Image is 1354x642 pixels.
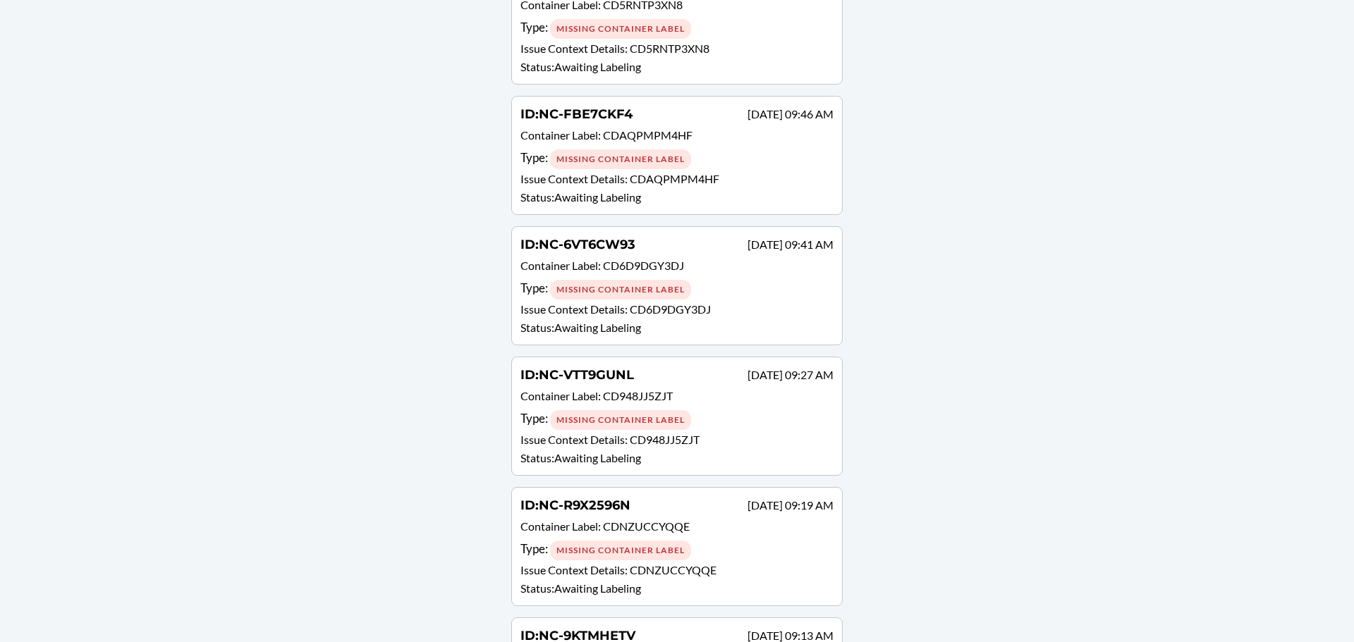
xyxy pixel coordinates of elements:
a: ID:NC-FBE7CKF4[DATE] 09:46 AMContainer Label: CDAQPMPM4HFType: Missing Container LabelIssue Conte... [511,96,843,215]
p: Issue Context Details : [520,562,834,579]
div: Missing Container Label [550,541,691,560]
h4: ID : [520,105,633,123]
a: ID:NC-R9X2596N[DATE] 09:19 AMContainer Label: CDNZUCCYQQEType: Missing Container LabelIssue Conte... [511,487,843,606]
p: Status : Awaiting Labeling [520,580,834,597]
span: CD948JJ5ZJT [603,389,673,402]
p: [DATE] 09:41 AM [748,236,834,253]
div: Type : [520,540,834,560]
span: CD948JJ5ZJT [630,433,700,446]
p: Container Label : [520,257,834,278]
div: Type : [520,149,834,169]
div: Type : [520,279,834,300]
div: Type : [520,18,834,39]
p: [DATE] 09:19 AM [748,497,834,514]
p: Status : Awaiting Labeling [520,319,834,336]
div: Missing Container Label [550,19,691,39]
span: CDAQPMPM4HF [603,128,693,142]
div: Missing Container Label [550,410,691,430]
p: Status : Awaiting Labeling [520,189,834,206]
span: NC-FBE7CKF4 [539,106,633,122]
div: Missing Container Label [550,149,691,169]
h4: ID : [520,366,634,384]
span: CD5RNTP3XN8 [630,42,709,55]
p: Status : Awaiting Labeling [520,450,834,467]
p: Issue Context Details : [520,431,834,448]
span: CDAQPMPM4HF [630,172,719,185]
span: NC-6VT6CW93 [539,237,635,252]
div: Type : [520,409,834,430]
span: NC-R9X2596N [539,498,630,513]
a: ID:NC-6VT6CW93[DATE] 09:41 AMContainer Label: CD6D9DGY3DJType: Missing Container LabelIssue Conte... [511,226,843,345]
p: Issue Context Details : [520,40,834,57]
span: CDNZUCCYQQE [630,563,716,576]
p: Container Label : [520,518,834,538]
p: Container Label : [520,127,834,147]
p: Container Label : [520,388,834,408]
p: [DATE] 09:46 AM [748,106,834,123]
span: CDNZUCCYQQE [603,519,690,533]
a: ID:NC-VTT9GUNL[DATE] 09:27 AMContainer Label: CD948JJ5ZJTType: Missing Container LabelIssue Conte... [511,357,843,476]
p: Status : Awaiting Labeling [520,58,834,75]
div: Missing Container Label [550,280,691,300]
p: [DATE] 09:27 AM [748,366,834,383]
span: NC-VTT9GUNL [539,367,634,383]
p: Issue Context Details : [520,301,834,318]
span: CD6D9DGY3DJ [630,302,711,316]
p: Issue Context Details : [520,171,834,187]
h4: ID : [520,496,630,514]
span: CD6D9DGY3DJ [603,259,684,272]
h4: ID : [520,235,635,254]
